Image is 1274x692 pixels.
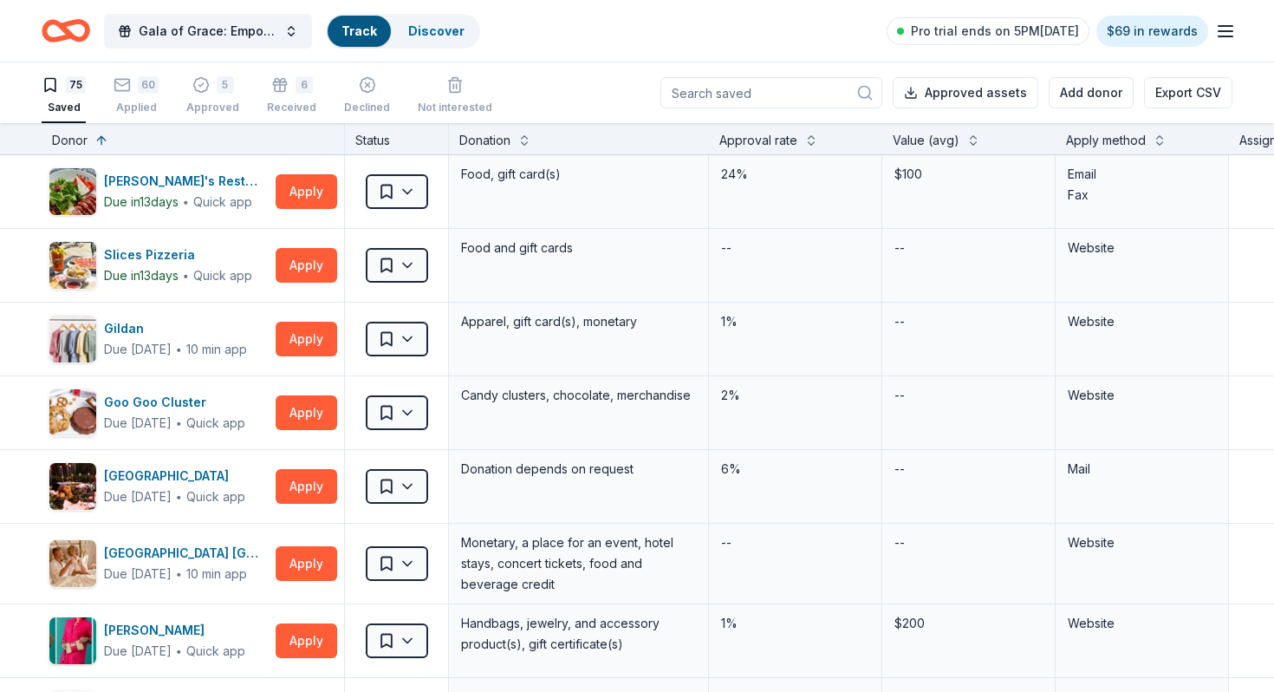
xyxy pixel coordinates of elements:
div: -- [893,531,907,555]
div: 6% [719,457,871,481]
div: [GEOGRAPHIC_DATA] [104,466,245,486]
button: 6Received [267,69,316,123]
div: Donation depends on request [459,457,698,481]
div: 60 [138,76,159,94]
div: Food, gift card(s) [459,162,698,186]
img: Image for Hard Rock Hotel & Casino Sacramento at Fire Mountain [49,540,96,587]
div: Website [1068,613,1216,634]
div: Due in 13 days [104,192,179,212]
div: Handbags, jewelry, and accessory product(s), gift certificate(s) [459,611,698,656]
div: Gildan [104,318,247,339]
img: Image for Alexis Drake [49,617,96,664]
button: Approved assets [893,77,1038,108]
div: Website [1068,311,1216,332]
div: 1% [719,611,871,636]
span: ∙ [182,268,190,283]
div: 1% [719,310,871,334]
button: Not interested [418,69,492,123]
div: Slices Pizzeria [104,245,252,265]
button: Image for Hard Rock Hotel & Casino Sacramento at Fire Mountain[GEOGRAPHIC_DATA] [GEOGRAPHIC_DATA]... [49,539,269,588]
div: -- [893,236,907,260]
div: 75 [66,76,86,94]
button: Image for GildanGildanDue [DATE]∙10 min app [49,315,269,363]
div: Apparel, gift card(s), monetary [459,310,698,334]
div: 10 min app [186,341,247,358]
button: Apply [276,469,337,504]
span: ∙ [175,415,183,430]
div: Donation [459,130,510,151]
div: Status [345,123,449,154]
button: Apply [276,248,337,283]
div: Due [DATE] [104,564,172,584]
span: ∙ [175,489,183,504]
div: $100 [893,162,1044,186]
button: Apply [276,322,337,356]
div: [GEOGRAPHIC_DATA] [GEOGRAPHIC_DATA] at [GEOGRAPHIC_DATA] [104,543,269,564]
div: $200 [893,611,1044,636]
div: -- [893,457,907,481]
span: Pro trial ends on 5PM[DATE] [911,21,1079,42]
a: Home [42,10,90,51]
div: [PERSON_NAME]'s Restaurants [104,171,269,192]
button: Image for Goo Goo ClusterGoo Goo ClusterDue [DATE]∙Quick app [49,388,269,437]
div: Email [1068,164,1216,185]
div: 5 [217,76,234,94]
a: Discover [408,23,465,38]
span: ∙ [175,342,183,356]
button: Apply [276,174,337,209]
div: -- [893,383,907,408]
div: Due in 13 days [104,265,179,286]
div: Declined [344,101,390,114]
div: Apply method [1066,130,1146,151]
div: [PERSON_NAME] [104,620,245,641]
div: Quick app [193,193,252,211]
div: Approval rate [719,130,797,151]
div: Goo Goo Cluster [104,392,245,413]
img: Image for Slices Pizzeria [49,242,96,289]
div: Website [1068,385,1216,406]
button: Add donor [1049,77,1134,108]
button: 5Approved [186,69,239,123]
div: Due [DATE] [104,486,172,507]
div: Website [1068,238,1216,258]
button: Image for Nick's Restaurants[PERSON_NAME]'s RestaurantsDue in13days∙Quick app [49,167,269,216]
button: 75Saved [42,69,86,123]
button: Gala of Grace: Empowering Futures for El Porvenir [104,14,312,49]
button: Apply [276,395,337,430]
div: Quick app [186,488,245,506]
button: 60Applied [114,69,159,123]
div: 6 [296,76,313,94]
div: -- [893,310,907,334]
div: Quick app [186,643,245,660]
button: Image for Slices PizzeriaSlices PizzeriaDue in13days∙Quick app [49,241,269,290]
div: Quick app [186,415,245,432]
button: Apply [276,623,337,658]
div: Applied [114,101,159,114]
img: Image for Gildan [49,316,96,362]
img: Image for Nick's Restaurants [49,168,96,215]
a: Track [341,23,377,38]
div: 10 min app [186,565,247,583]
img: Image for South Coast Winery Resort & Spa [49,463,96,510]
input: Search saved [660,77,882,108]
div: -- [719,531,733,555]
button: TrackDiscover [326,14,480,49]
div: Donor [52,130,88,151]
div: Saved [42,101,86,114]
button: Apply [276,546,337,581]
div: Due [DATE] [104,413,172,434]
div: 24% [719,162,871,186]
div: Monetary, a place for an event, hotel stays, concert tickets, food and beverage credit [459,531,698,597]
div: Candy clusters, chocolate, merchandise [459,383,698,408]
div: Website [1068,532,1216,553]
span: Gala of Grace: Empowering Futures for El Porvenir [139,21,277,42]
button: Declined [344,69,390,123]
div: Mail [1068,459,1216,480]
span: ∙ [175,643,183,658]
div: 2% [719,383,871,408]
img: Image for Goo Goo Cluster [49,389,96,436]
div: Quick app [193,267,252,284]
div: -- [719,236,733,260]
button: Image for South Coast Winery Resort & Spa[GEOGRAPHIC_DATA]Due [DATE]∙Quick app [49,462,269,511]
div: Due [DATE] [104,641,172,662]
